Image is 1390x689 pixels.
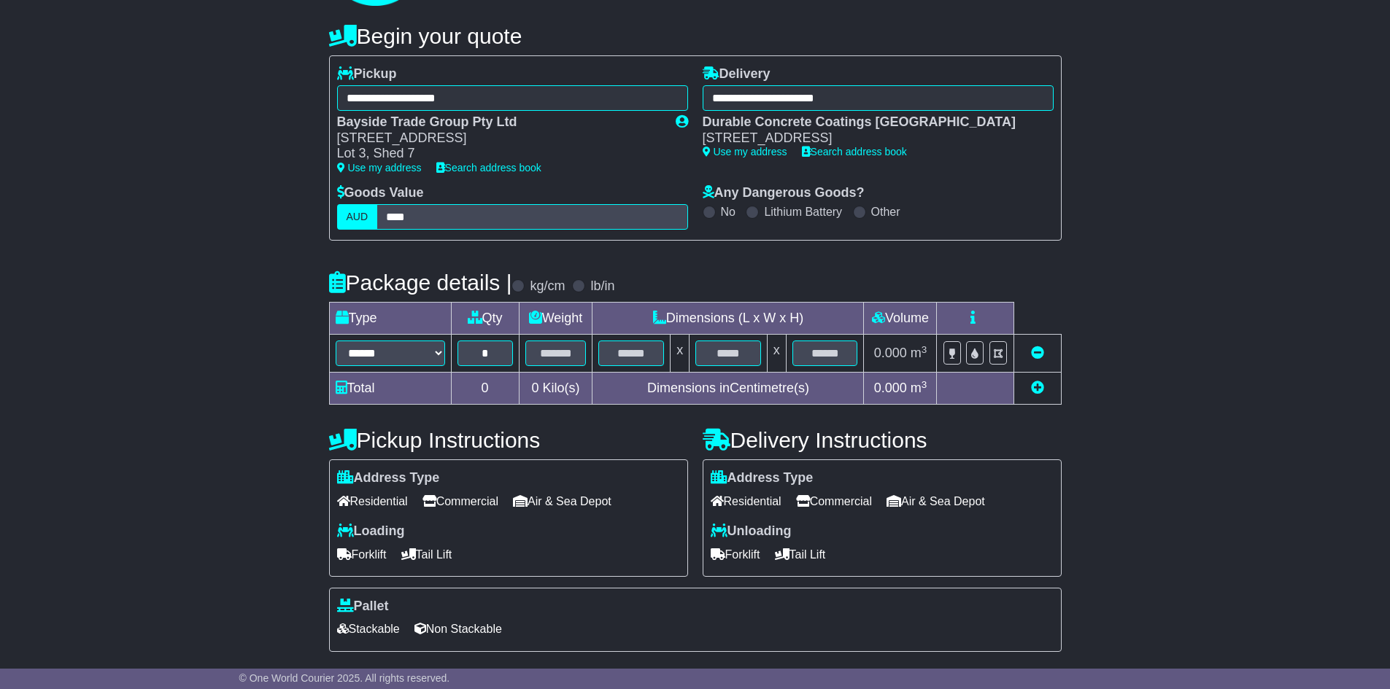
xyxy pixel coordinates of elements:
[922,379,927,390] sup: 3
[703,146,787,157] a: Use my address
[513,490,611,513] span: Air & Sea Depot
[451,303,519,335] td: Qty
[703,428,1062,452] h4: Delivery Instructions
[329,270,512,295] h4: Package details |
[239,672,450,684] span: © One World Courier 2025. All rights reserved.
[337,490,408,513] span: Residential
[530,279,565,295] label: kg/cm
[337,66,397,82] label: Pickup
[422,490,498,513] span: Commercial
[519,303,592,335] td: Weight
[703,185,865,201] label: Any Dangerous Goods?
[337,204,378,230] label: AUD
[871,205,900,219] label: Other
[1031,346,1044,360] a: Remove this item
[337,523,405,540] label: Loading
[436,162,541,174] a: Search address book
[337,146,661,162] div: Lot 3, Shed 7
[874,346,907,360] span: 0.000
[337,543,387,566] span: Forklift
[703,131,1039,147] div: [STREET_ADDRESS]
[796,490,872,513] span: Commercial
[337,470,440,486] label: Address Type
[864,303,937,335] td: Volume
[671,335,690,373] td: x
[337,185,424,201] label: Goods Value
[592,373,864,405] td: Dimensions in Centimetre(s)
[337,599,389,615] label: Pallet
[337,162,422,174] a: Use my address
[711,490,781,513] span: Residential
[590,279,614,295] label: lb/in
[711,470,814,486] label: Address Type
[874,381,907,395] span: 0.000
[531,381,538,395] span: 0
[451,373,519,405] td: 0
[887,490,985,513] span: Air & Sea Depot
[767,335,786,373] td: x
[703,66,771,82] label: Delivery
[592,303,864,335] td: Dimensions (L x W x H)
[519,373,592,405] td: Kilo(s)
[329,303,451,335] td: Type
[911,381,927,395] span: m
[329,373,451,405] td: Total
[337,114,661,131] div: Bayside Trade Group Pty Ltd
[721,205,735,219] label: No
[711,543,760,566] span: Forklift
[764,205,842,219] label: Lithium Battery
[711,523,792,540] label: Unloading
[329,24,1062,48] h4: Begin your quote
[329,428,688,452] h4: Pickup Instructions
[922,344,927,355] sup: 3
[703,114,1039,131] div: Durable Concrete Coatings [GEOGRAPHIC_DATA]
[1031,381,1044,395] a: Add new item
[775,543,826,566] span: Tail Lift
[337,618,400,640] span: Stackable
[802,146,907,157] a: Search address book
[337,131,661,147] div: [STREET_ADDRESS]
[911,346,927,360] span: m
[401,543,452,566] span: Tail Lift
[414,618,502,640] span: Non Stackable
